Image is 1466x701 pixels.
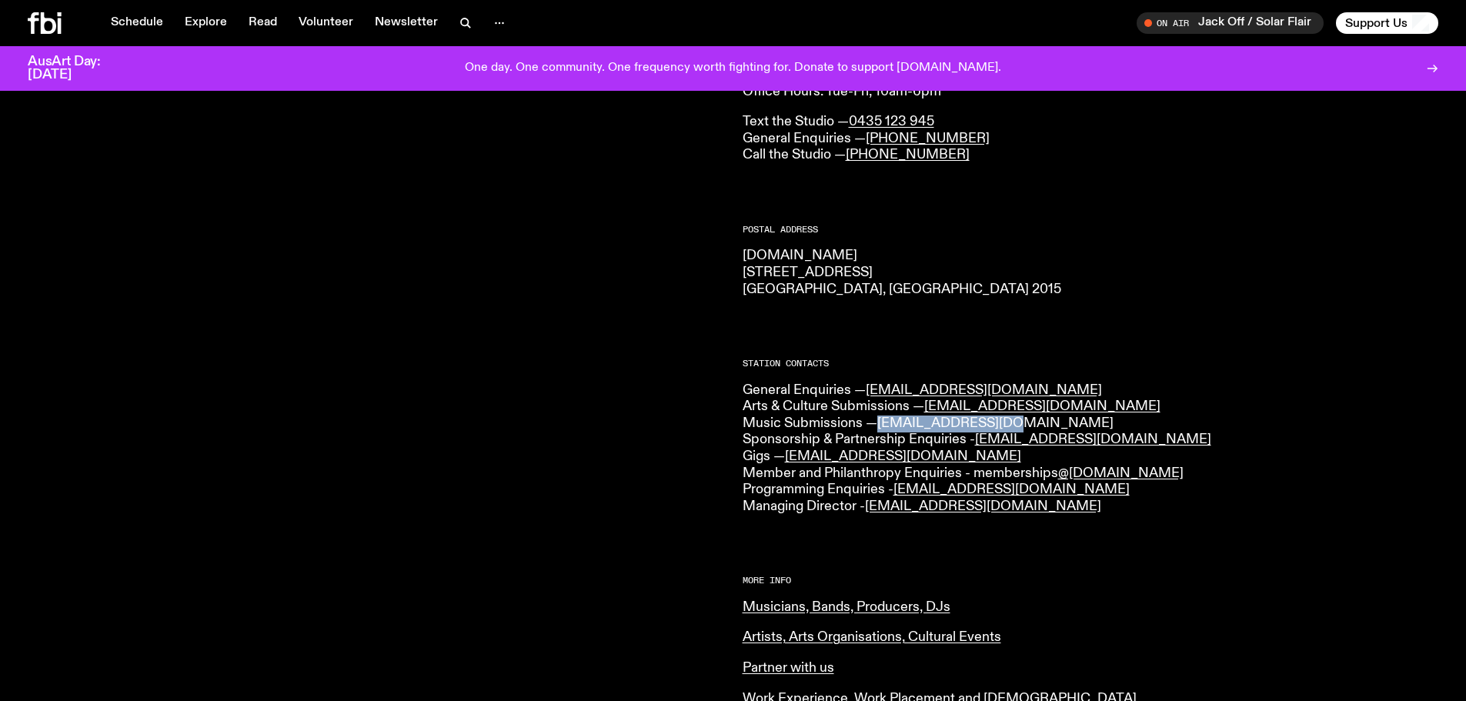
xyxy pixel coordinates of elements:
[743,248,1439,298] p: [DOMAIN_NAME] [STREET_ADDRESS] [GEOGRAPHIC_DATA], [GEOGRAPHIC_DATA] 2015
[743,576,1439,585] h2: More Info
[366,12,447,34] a: Newsletter
[975,432,1211,446] a: [EMAIL_ADDRESS][DOMAIN_NAME]
[175,12,236,34] a: Explore
[877,416,1114,430] a: [EMAIL_ADDRESS][DOMAIN_NAME]
[1336,12,1438,34] button: Support Us
[849,115,934,129] a: 0435 123 945
[743,225,1439,234] h2: Postal Address
[743,114,1439,164] p: Text the Studio — General Enquiries — Call the Studio —
[785,449,1021,463] a: [EMAIL_ADDRESS][DOMAIN_NAME]
[743,630,1001,644] a: Artists, Arts Organisations, Cultural Events
[289,12,362,34] a: Volunteer
[1137,12,1324,34] button: On AirJack Off / Solar Flair
[102,12,172,34] a: Schedule
[924,399,1160,413] a: [EMAIL_ADDRESS][DOMAIN_NAME]
[1058,466,1184,480] a: @[DOMAIN_NAME]
[28,55,126,82] h3: AusArt Day: [DATE]
[239,12,286,34] a: Read
[743,661,834,675] a: Partner with us
[1345,16,1408,30] span: Support Us
[866,132,990,145] a: [PHONE_NUMBER]
[743,382,1439,516] p: General Enquiries — Arts & Culture Submissions — Music Submissions — Sponsorship & Partnership En...
[846,148,970,162] a: [PHONE_NUMBER]
[893,482,1130,496] a: [EMAIL_ADDRESS][DOMAIN_NAME]
[865,499,1101,513] a: [EMAIL_ADDRESS][DOMAIN_NAME]
[743,84,1439,101] p: Office Hours: Tue-Fri, 10am-6pm
[743,359,1439,368] h2: Station Contacts
[465,62,1001,75] p: One day. One community. One frequency worth fighting for. Donate to support [DOMAIN_NAME].
[866,383,1102,397] a: [EMAIL_ADDRESS][DOMAIN_NAME]
[743,600,950,614] a: Musicians, Bands, Producers, DJs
